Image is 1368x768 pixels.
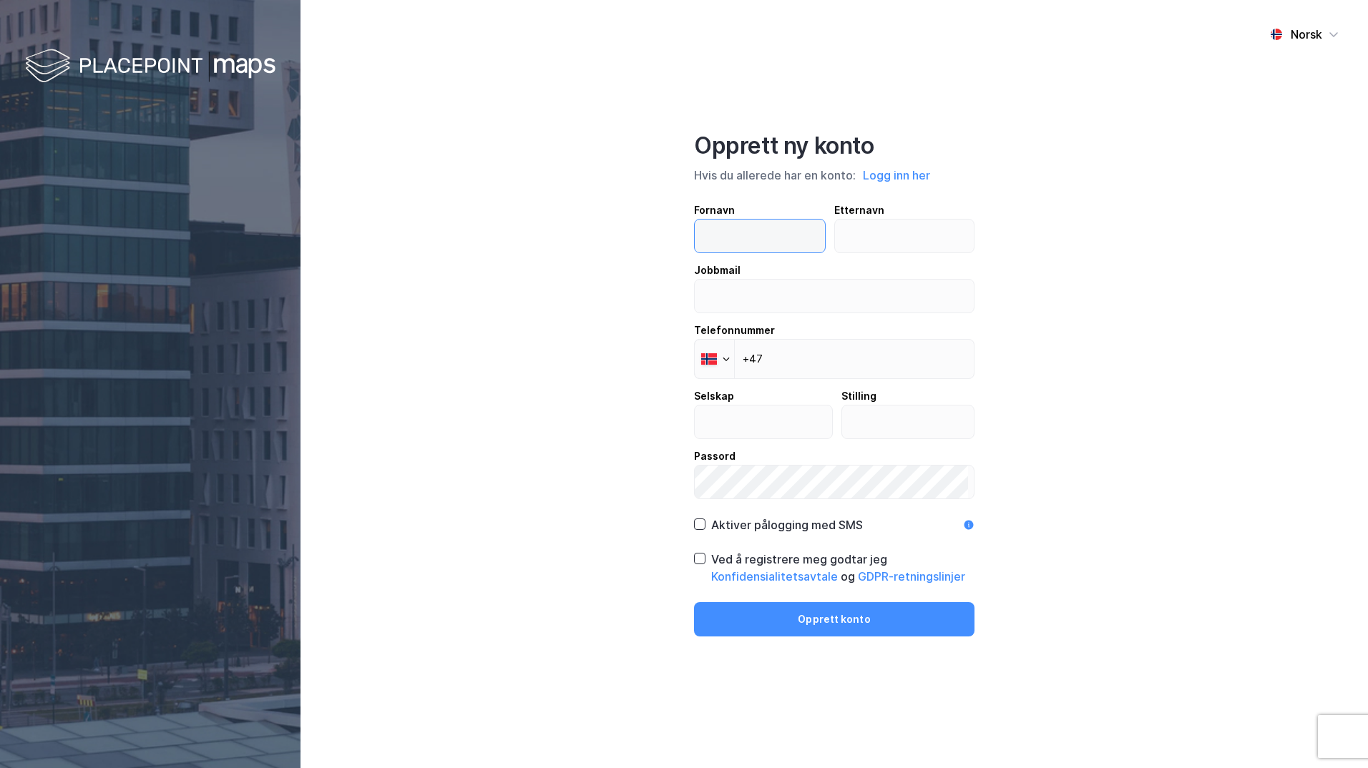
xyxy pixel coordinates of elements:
button: Opprett konto [694,602,974,636]
div: Aktiver pålogging med SMS [711,516,863,533]
div: Norsk [1291,26,1322,43]
div: Jobbmail [694,262,974,279]
div: Norway: + 47 [695,340,734,378]
button: Logg inn her [859,166,934,184]
img: logo-white.f07954bde2210d2a523dddb988cd2aa7.svg [25,46,275,88]
div: Opprett ny konto [694,132,974,160]
div: Etternavn [834,202,975,219]
div: Fornavn [694,202,826,219]
div: Telefonnummer [694,322,974,339]
div: Ved å registrere meg godtar jeg og [711,551,974,585]
div: Hvis du allerede har en konto: [694,166,974,184]
iframe: Chat Widget [1296,699,1368,768]
input: Telefonnummer [694,339,974,379]
div: Passord [694,448,974,465]
div: Selskap [694,388,833,405]
div: Kontrollprogram for chat [1296,699,1368,768]
div: Stilling [841,388,975,405]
